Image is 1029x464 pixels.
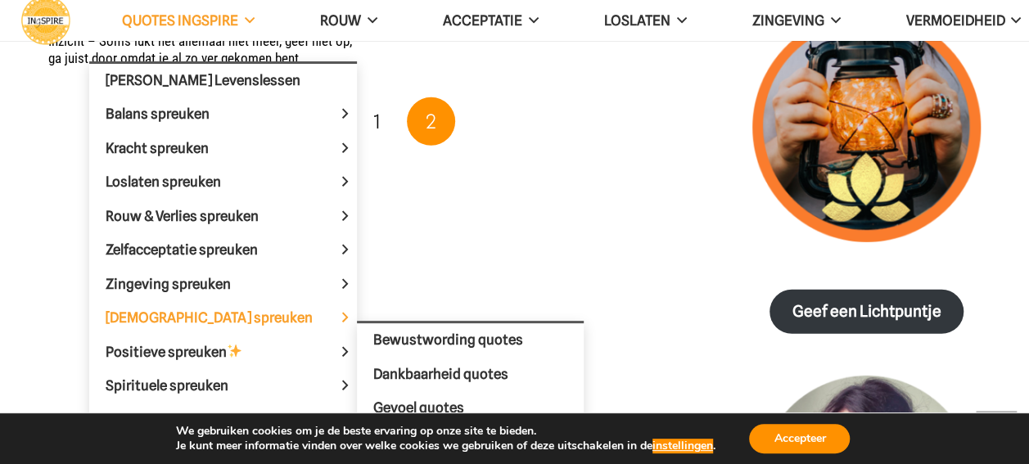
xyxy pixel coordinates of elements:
[89,233,357,268] a: Zelfacceptatie spreuken
[792,302,941,321] strong: Geef een Lichtpuntje
[106,208,287,224] span: Rouw & Verlies spreuken
[106,140,237,156] span: Kracht spreuken
[407,97,456,146] span: Pagina 2
[604,12,670,29] span: Loslaten
[106,412,272,428] span: Alfabetische spreukenlijst
[106,276,259,292] span: Zingeving spreuken
[106,309,341,326] span: [DEMOGRAPHIC_DATA] spreuken
[752,13,981,241] img: lichtpuntjes voor in donkere tijden
[89,403,357,438] a: Alfabetische spreukenlijst
[89,268,357,302] a: Zingeving spreuken
[357,391,584,426] a: Gevoel quotes
[769,290,964,335] a: Geef een Lichtpuntje
[89,132,357,166] a: Kracht spreuken
[106,106,237,122] span: Balans spreuken
[106,241,286,258] span: Zelfacceptatie spreuken
[373,366,508,382] span: Dankbaarheid quotes
[122,12,238,29] span: QUOTES INGSPIRE
[176,439,715,453] p: Je kunt meer informatie vinden over welke cookies we gebruiken of deze uitschakelen in de .
[89,200,357,234] a: Rouw & Verlies spreuken
[357,358,584,392] a: Dankbaarheid quotes
[228,344,241,358] img: ✨
[443,12,522,29] span: Acceptatie
[751,12,824,29] span: Zingeving
[373,331,523,348] span: Bewustwording quotes
[373,399,464,416] span: Gevoel quotes
[320,12,361,29] span: ROUW
[373,110,381,133] span: 1
[106,173,249,190] span: Loslaten spreuken
[426,110,436,133] span: 2
[749,424,850,453] button: Accepteer
[89,165,357,200] a: Loslaten spreuken
[106,344,270,360] span: Positieve spreuken
[353,97,402,146] a: Pagina 1
[89,64,357,98] a: [PERSON_NAME] Levenslessen
[357,323,584,358] a: Bewustwording quotes
[89,369,357,403] a: Spirituele spreuken
[89,97,357,132] a: Balans spreuken
[176,424,715,439] p: We gebruiken cookies om je de beste ervaring op onze site te bieden.
[89,336,357,370] a: Positieve spreuken✨
[652,439,713,453] button: instellingen
[48,33,352,65] a: Inzicht – Soms lukt het allemaal niet meer, geef niet op, ga juist door omdat je al zo ver gekome...
[106,377,256,394] span: Spirituele spreuken
[905,12,1004,29] span: VERMOEIDHEID
[89,301,357,336] a: [DEMOGRAPHIC_DATA] spreuken
[976,411,1017,452] a: Terug naar top
[106,72,300,88] span: [PERSON_NAME] Levenslessen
